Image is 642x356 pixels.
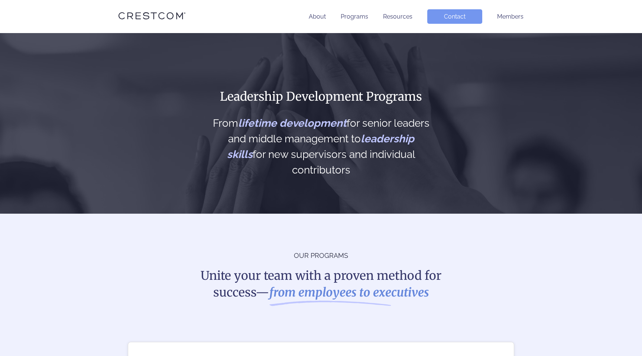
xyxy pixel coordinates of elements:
[309,13,326,20] a: About
[269,284,429,301] i: from employees to executives
[227,133,414,161] span: leadership skills
[341,13,368,20] a: Programs
[189,268,453,301] h2: Unite your team with a proven method for success—
[128,251,514,260] p: OUR PROGRAMS
[210,89,432,104] h1: Leadership Development Programs
[497,13,523,20] a: Members
[427,9,482,24] a: Contact
[383,13,412,20] a: Resources
[210,116,432,178] h2: From for senior leaders and middle management to for new supervisors and individual contributors
[238,117,347,129] span: lifetime development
